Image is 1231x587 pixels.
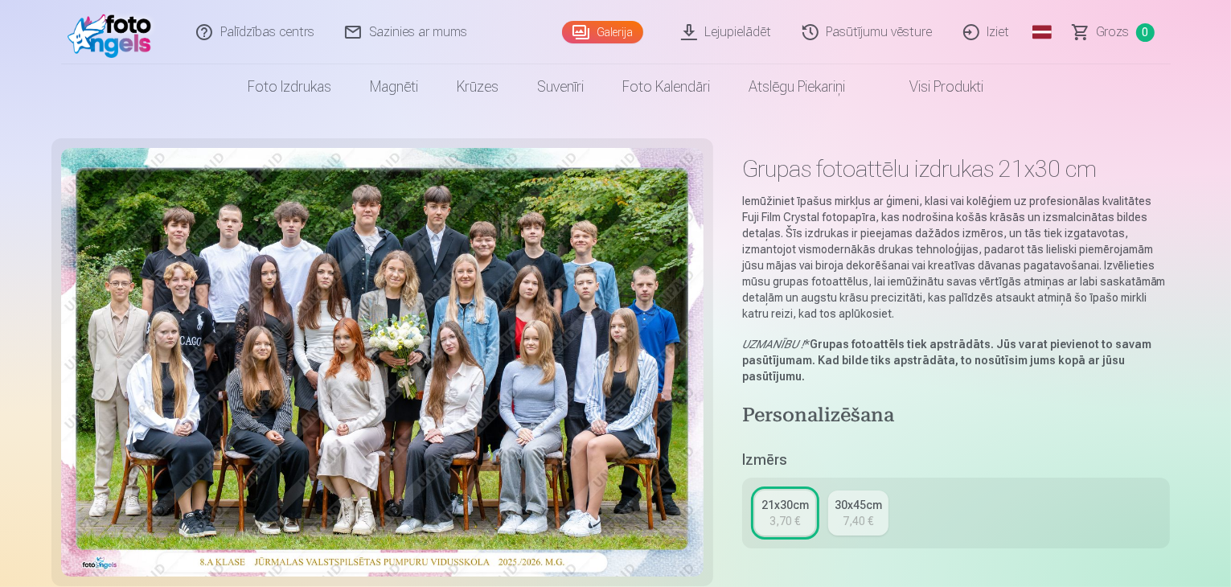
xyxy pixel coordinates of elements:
strong: Grupas fotoattēls tiek apstrādāts. Jūs varat pievienot to savam pasūtījumam. Kad bilde tiks apstr... [742,338,1151,383]
h4: Personalizēšana [742,404,1171,429]
h1: Grupas fotoattēlu izdrukas 21x30 cm [742,154,1171,183]
a: 21x30cm3,70 € [755,491,815,536]
em: UZMANĪBU ! [742,338,804,351]
span: 0 [1136,23,1155,42]
div: 7,40 € [843,513,873,529]
a: Foto izdrukas [228,64,351,109]
a: Magnēti [351,64,437,109]
a: 30x45cm7,40 € [828,491,888,536]
a: Foto kalendāri [603,64,729,109]
div: 30x45cm [835,497,882,513]
h5: Izmērs [742,449,1171,471]
img: /fa3 [68,6,160,58]
a: Suvenīri [518,64,603,109]
span: Grozs [1097,23,1130,42]
p: Iemūžiniet īpašus mirkļus ar ģimeni, klasi vai kolēģiem uz profesionālas kvalitātes Fuji Film Cry... [742,193,1171,322]
a: Galerija [562,21,643,43]
div: 3,70 € [769,513,800,529]
div: 21x30cm [761,497,809,513]
a: Visi produkti [864,64,1003,109]
a: Atslēgu piekariņi [729,64,864,109]
a: Krūzes [437,64,518,109]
